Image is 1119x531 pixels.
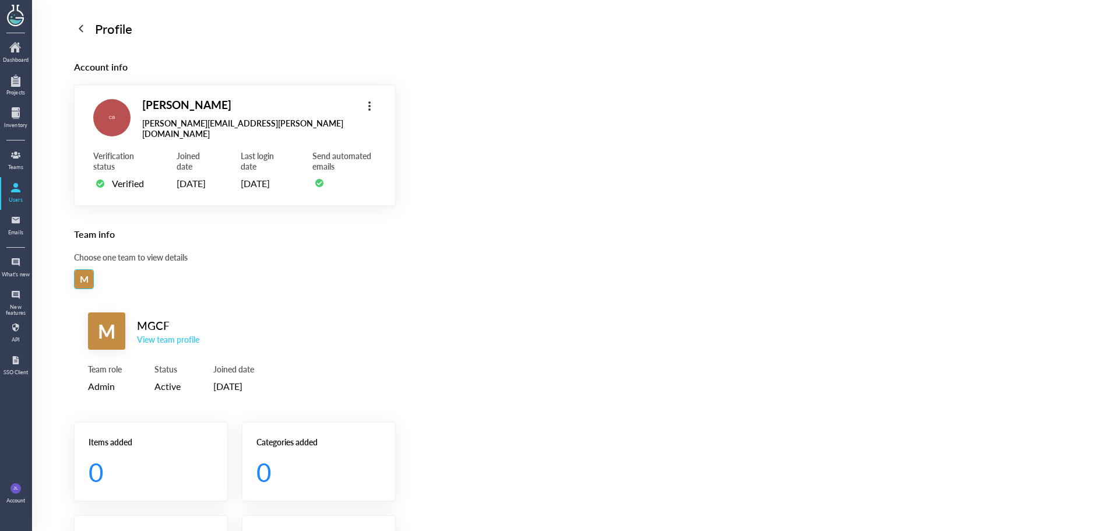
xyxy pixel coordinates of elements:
[1,178,30,209] a: Users
[93,150,144,171] div: Verification status
[1,104,30,134] a: Inventory
[89,437,213,447] div: Items added
[256,456,372,487] div: 0
[177,176,208,191] div: [DATE]
[1,351,30,381] a: SSO Client
[241,176,280,191] div: [DATE]
[1,71,30,101] a: Projects
[1,90,30,96] div: Projects
[1,253,30,283] a: What's new
[1,38,30,69] a: Dashboard
[1,337,30,343] div: API
[1,304,30,317] div: New features
[108,99,115,136] span: CB
[2,1,30,28] img: genemod logo
[1,146,30,176] a: Teams
[13,483,18,494] span: JL
[1,230,30,235] div: Emails
[1,370,30,375] div: SSO Client
[1,197,30,203] div: Users
[80,270,89,289] span: M
[88,364,122,374] div: Team role
[154,364,181,374] div: Status
[1,272,30,277] div: What's new
[154,379,181,394] div: Active
[95,19,132,38] div: Profile
[6,498,25,504] div: Account
[1,318,30,349] a: API
[213,364,254,374] div: Joined date
[1,164,30,170] div: Teams
[137,334,199,344] a: View team profile
[88,379,122,394] div: Admin
[74,19,132,38] a: Profile
[256,437,381,447] div: Categories added
[142,97,353,113] div: [PERSON_NAME]
[1,211,30,241] a: Emails
[1,57,30,63] div: Dashboard
[89,456,204,487] div: 0
[241,150,280,171] div: Last login date
[177,150,208,171] div: Joined date
[74,59,396,75] div: Account info
[98,312,115,350] span: M
[312,150,376,171] div: Send automated emails
[137,318,199,334] div: MGCF
[1,122,30,128] div: Inventory
[74,252,396,262] div: Choose one team to view details
[142,118,353,139] div: [PERSON_NAME][EMAIL_ADDRESS][PERSON_NAME][DOMAIN_NAME]
[213,379,254,394] div: [DATE]
[74,226,396,242] div: Team info
[112,176,144,191] div: Verified
[1,286,30,316] a: New features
